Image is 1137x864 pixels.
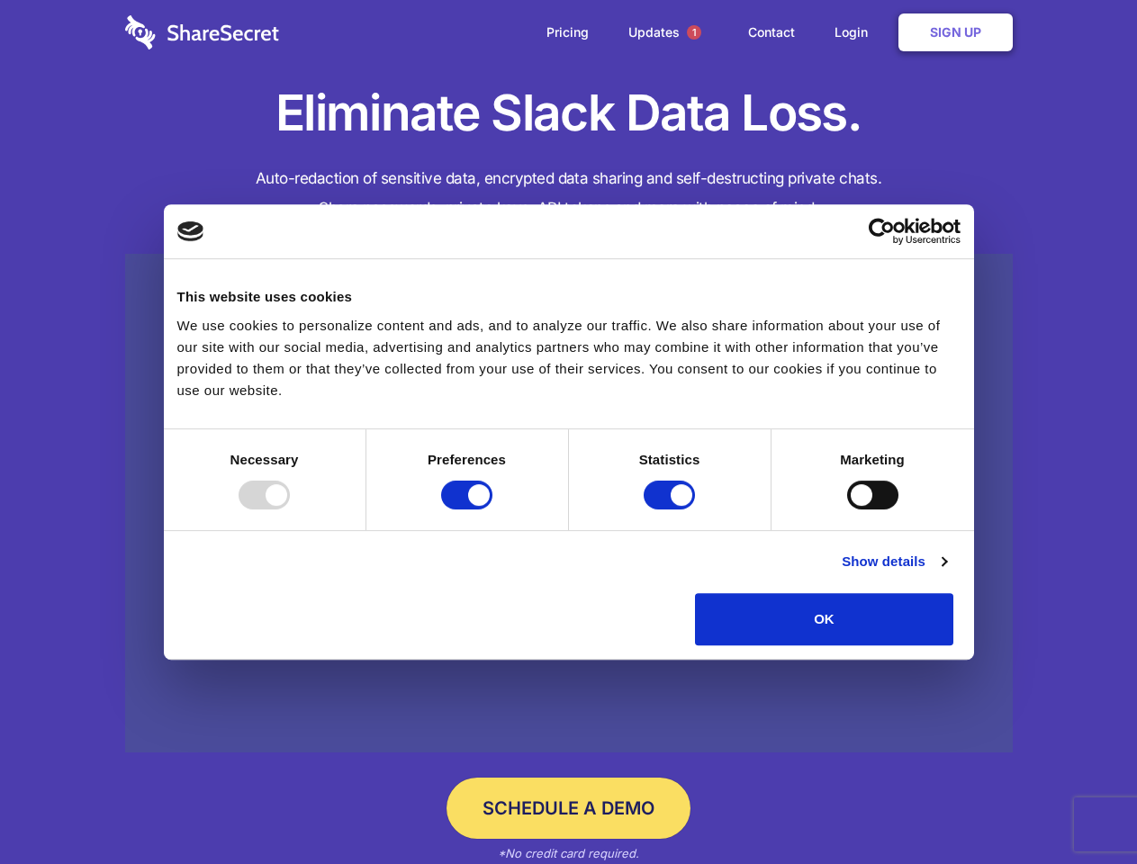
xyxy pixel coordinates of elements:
strong: Necessary [230,452,299,467]
div: We use cookies to personalize content and ads, and to analyze our traffic. We also share informat... [177,315,961,401]
button: OK [695,593,953,645]
a: Wistia video thumbnail [125,254,1013,753]
a: Sign Up [898,13,1013,51]
a: Login [817,4,895,60]
img: logo-wordmark-white-trans-d4663122ce5f474addd5e946df7df03e33cb6a1c49d2221995e7729f52c070b2.svg [125,15,279,49]
a: Show details [842,551,946,572]
strong: Marketing [840,452,905,467]
a: Pricing [528,4,607,60]
div: This website uses cookies [177,286,961,308]
h1: Eliminate Slack Data Loss. [125,81,1013,146]
em: *No credit card required. [498,846,639,860]
strong: Preferences [428,452,506,467]
h4: Auto-redaction of sensitive data, encrypted data sharing and self-destructing private chats. Shar... [125,164,1013,223]
strong: Statistics [639,452,700,467]
a: Usercentrics Cookiebot - opens in a new window [803,218,961,245]
span: 1 [687,25,701,40]
a: Contact [730,4,813,60]
img: logo [177,221,204,241]
a: Schedule a Demo [447,778,690,839]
